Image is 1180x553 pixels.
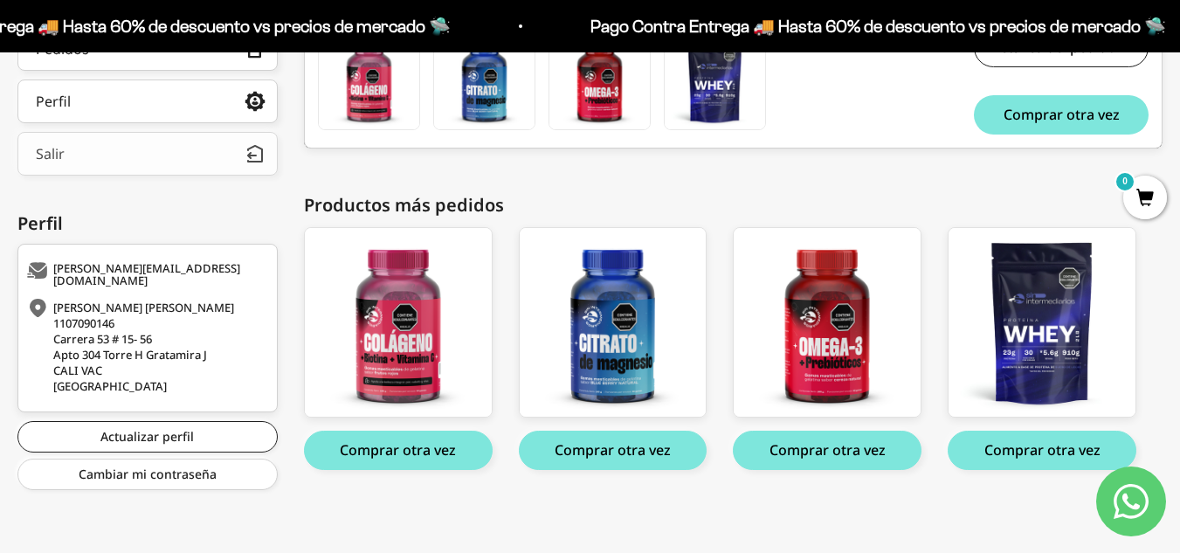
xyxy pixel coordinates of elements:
img: Translation missing: es.Gomas con Citrato de Magnesio [434,29,535,129]
a: Gomas con Colageno + Biotina + Vitamina C [318,28,420,130]
a: Gomas con Omega 3 DHA y Prebióticos [549,28,651,130]
span: Comprar otra vez [1004,107,1120,121]
div: Productos más pedidos [304,192,1163,218]
button: Comprar otra vez [974,95,1149,135]
img: Translation missing: es.Proteína Whey - Sin Sabor / 2 libras (910g) [665,29,765,129]
div: [PERSON_NAME][EMAIL_ADDRESS][DOMAIN_NAME] [27,262,264,287]
button: Comprar otra vez [304,431,493,470]
p: Pago Contra Entrega 🚚 Hasta 60% de descuento vs precios de mercado 🛸 [587,12,1163,40]
div: Salir [36,147,65,161]
img: magnesio_01_c0af4f48-07d4-4d86-8d00-70c4420cd282_large.png [520,228,707,417]
img: omega_01_c26c395e-b6f4-4695-9fba-18d52ccce921_large.png [734,228,921,417]
img: Translation missing: es.Gomas con Colageno + Biotina + Vitamina C [319,29,419,129]
button: Salir [17,132,278,176]
a: Proteína Whey - Sin Sabor / 2 libras (910g) [664,28,766,130]
a: Gomas con Citrato de Magnesio [519,227,707,418]
div: Perfil [17,211,278,237]
img: colageno_01_47cb8e16-72be-4f77-8cfb-724b1e483a19_large.png [305,228,492,417]
div: Perfil [36,94,71,108]
img: whey_SINSABOR_FRONT_large.png [949,228,1135,417]
button: Comprar otra vez [948,431,1136,470]
div: Pedidos [36,42,89,56]
a: 0 [1123,190,1167,209]
a: Gomas con Omega 3 DHA y Prebióticos [733,227,921,418]
button: Comprar otra vez [519,431,707,470]
mark: 0 [1114,171,1135,192]
a: Gomas con Citrato de Magnesio [433,28,535,130]
a: Perfil [17,79,278,123]
a: Proteína Whey - Sin Sabor / 2 libras (910g) [948,227,1136,418]
a: Cambiar mi contraseña [17,459,278,490]
a: Gomas con Colageno + Biotina + Vitamina C [304,227,493,418]
img: Translation missing: es.Gomas con Omega 3 DHA y Prebióticos [549,29,650,129]
button: Comprar otra vez [733,431,921,470]
div: [PERSON_NAME] [PERSON_NAME] 1107090146 Carrera 53 # 15- 56 Apto 304 Torre H Gratamira J CALI VAC ... [27,300,264,394]
a: Actualizar perfil [17,421,278,453]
